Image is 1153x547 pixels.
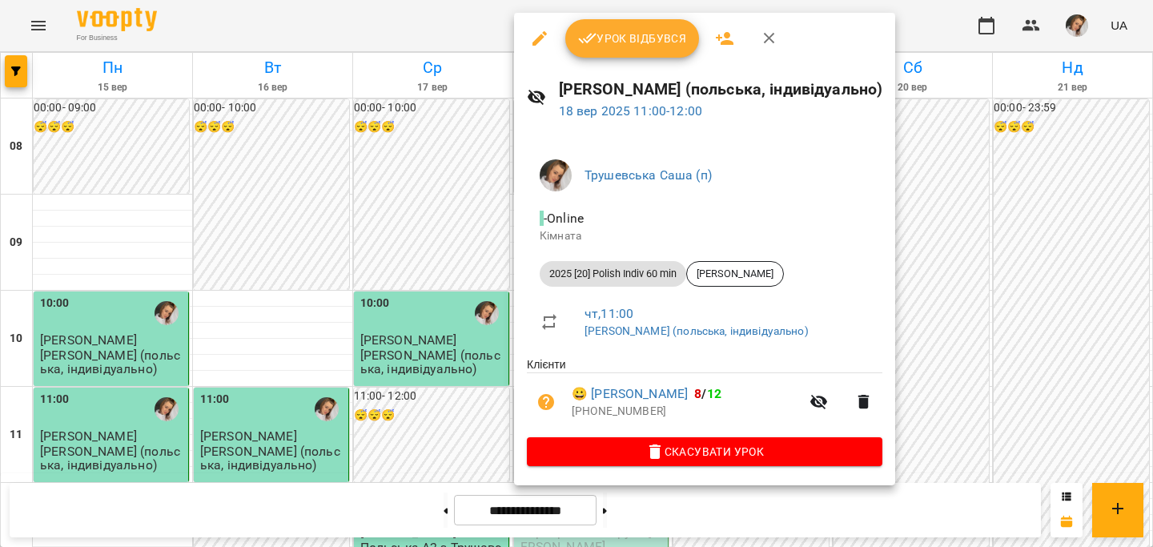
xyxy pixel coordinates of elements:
[585,306,633,321] a: чт , 11:00
[540,442,870,461] span: Скасувати Урок
[540,211,587,226] span: - Online
[694,386,721,401] b: /
[540,159,572,191] img: ca64c4ce98033927e4211a22b84d869f.JPG
[527,383,565,421] button: Візит ще не сплачено. Додати оплату?
[585,324,809,337] a: [PERSON_NAME] (польська, індивідуально)
[527,437,882,466] button: Скасувати Урок
[694,386,701,401] span: 8
[572,404,800,420] p: [PHONE_NUMBER]
[572,384,688,404] a: 😀 [PERSON_NAME]
[687,267,783,281] span: [PERSON_NAME]
[686,261,784,287] div: [PERSON_NAME]
[565,19,700,58] button: Урок відбувся
[559,103,702,119] a: 18 вер 2025 11:00-12:00
[559,77,883,102] h6: [PERSON_NAME] (польська, індивідуально)
[540,267,686,281] span: 2025 [20] Polish Indiv 60 min
[578,29,687,48] span: Урок відбувся
[540,228,870,244] p: Кімната
[585,167,712,183] a: Трушевська Саша (п)
[527,356,882,436] ul: Клієнти
[707,386,721,401] span: 12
